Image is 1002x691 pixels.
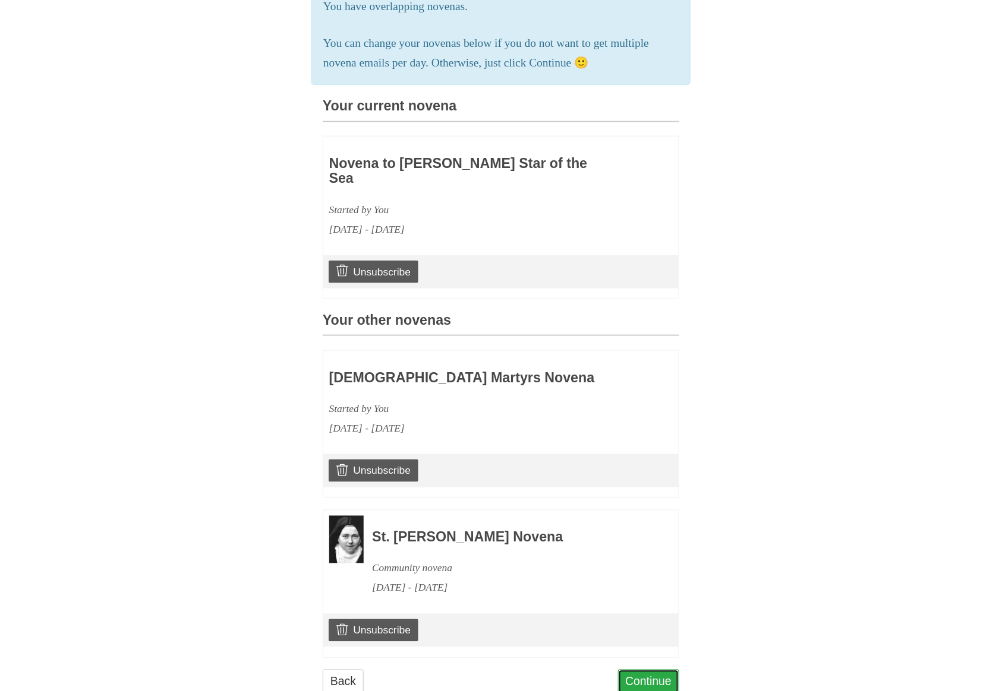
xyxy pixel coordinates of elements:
div: [DATE] - [DATE] [329,220,604,239]
div: Started by You [329,200,604,220]
img: Novena image [329,516,364,563]
h3: [DEMOGRAPHIC_DATA] Martyrs Novena [329,370,604,386]
p: You can change your novenas below if you do not want to get multiple novena emails per day. Other... [323,34,679,73]
a: Unsubscribe [329,261,418,283]
h3: Your other novenas [323,313,679,336]
h3: St. [PERSON_NAME] Novena [372,530,647,546]
div: [DATE] - [DATE] [372,578,647,598]
div: Community novena [372,559,647,578]
h3: Your current novena [323,99,679,122]
div: [DATE] - [DATE] [329,419,604,438]
h3: Novena to [PERSON_NAME] Star of the Sea [329,156,604,186]
a: Unsubscribe [329,459,418,482]
a: Unsubscribe [329,619,418,642]
div: Started by You [329,399,604,419]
